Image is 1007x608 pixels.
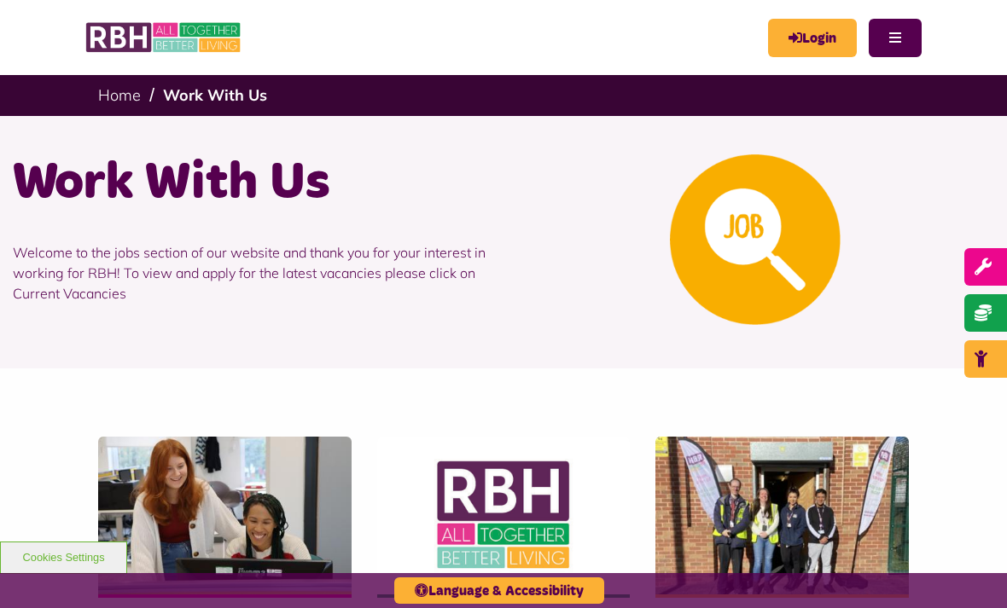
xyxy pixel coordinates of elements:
a: MyRBH [768,19,857,57]
img: Dropinfreehold2 [655,437,909,594]
img: Looking For A Job [670,154,841,325]
img: IMG 1470 [98,437,352,594]
p: Welcome to the jobs section of our website and thank you for your interest in working for RBH! To... [13,217,491,329]
a: Work With Us [163,85,267,105]
a: Home [98,85,141,105]
img: RBH Logo Social Media 480X360 (1) [377,437,631,594]
iframe: Netcall Web Assistant for live chat [930,531,1007,608]
button: Navigation [869,19,922,57]
img: RBH [85,17,243,58]
button: Language & Accessibility [394,577,604,604]
h1: Work With Us [13,150,491,217]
